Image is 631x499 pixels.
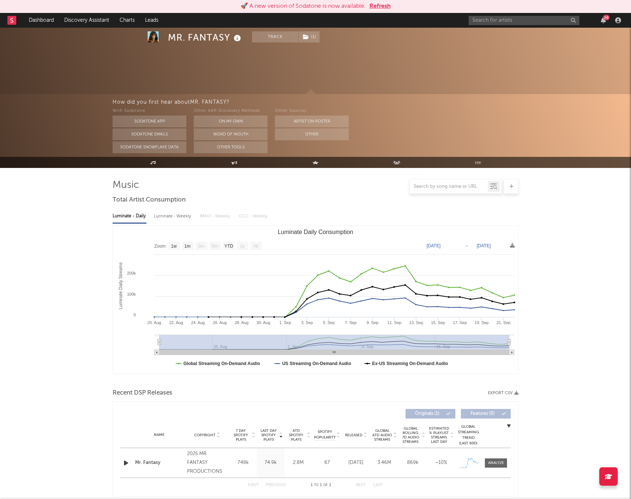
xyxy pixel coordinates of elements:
[113,226,518,374] svg: Luminate Daily Consumption
[224,244,233,249] text: YTD
[298,31,320,42] span: ( 1 )
[259,429,278,442] span: Last Day Spotify Plays
[113,116,186,127] button: Sodatone App
[194,107,268,116] div: Other A&R Discovery Methods
[286,429,306,442] span: ATD Spotify Plays
[24,13,59,28] a: Dashboard
[477,243,491,248] text: [DATE]
[429,426,449,444] span: Estimated % Playlist Streams Last Day
[488,391,518,395] button: Export CSV
[275,128,349,140] button: Other
[140,13,163,28] a: Leads
[496,320,510,325] text: 21. Sep
[194,433,215,437] span: Copyright
[147,320,161,325] text: 20. Aug
[248,483,259,487] button: First
[275,107,349,116] div: Other Sources
[457,424,479,446] div: Global Streaming Trend (Last 60D)
[231,429,251,442] span: 7 Day Spotify Plays
[113,128,186,140] button: Sodatone Emails
[169,320,183,325] text: 22. Aug
[314,483,318,487] span: to
[475,320,489,325] text: 19. Sep
[323,320,335,325] text: 5. Sep
[213,320,227,325] text: 26. Aug
[279,320,291,325] text: 1. Sep
[252,31,298,42] button: Track
[266,483,286,487] button: Previous
[171,244,177,249] text: 1w
[409,320,423,325] text: 13. Sep
[469,16,579,25] input: Search for artists
[194,141,268,153] button: Other Tools
[345,320,356,325] text: 7. Sep
[259,459,283,467] div: 74.9k
[113,98,631,107] div: How did you first hear about MR. FANTASY ?
[300,481,341,490] div: 1 1 1
[135,459,183,467] a: Mr. Fantasy
[113,210,146,223] div: Luminate - Daily
[168,31,243,44] div: MR. FANTASY
[453,320,467,325] text: 17. Sep
[356,483,366,487] button: Next
[400,426,421,444] span: Global Rolling 7D Audio Streams
[113,107,186,116] div: With Sodatone
[183,361,260,366] text: Global Streaming On-Demand Audio
[282,361,351,366] text: US Streaming On-Demand Audio
[601,17,606,23] button: 26
[154,244,166,249] text: Zoom
[603,15,610,20] div: 26
[410,412,444,416] span: Originals ( 1 )
[464,243,469,248] text: →
[187,450,227,476] div: 2025 MR. FANTASY PRODUCTIONS
[299,31,320,42] button: (1)
[240,244,245,249] text: 1y
[113,196,186,204] span: Total Artist Consumption
[461,409,511,419] button: Features(0)
[256,320,270,325] text: 30. Aug
[114,13,140,28] a: Charts
[241,2,366,11] div: 🚀 A new version of Sodatone is now available.
[400,459,425,467] div: 869k
[113,389,172,398] span: Recent DSP Releases
[367,320,379,325] text: 9. Sep
[185,244,191,249] text: 1m
[278,229,354,235] text: Luminate Daily Consumption
[235,320,248,325] text: 28. Aug
[314,429,336,440] span: Spotify Popularity
[387,320,401,325] text: 11. Sep
[275,116,349,127] button: Artist on Roster
[372,429,392,442] span: Global ATD Audio Streams
[253,244,258,249] text: All
[344,459,368,467] div: [DATE]
[372,459,397,467] div: 3.46M
[212,244,218,249] text: 6m
[369,2,391,11] button: Refresh
[466,412,500,416] span: Features ( 0 )
[345,433,362,437] span: Released
[198,244,204,249] text: 3m
[135,432,183,438] div: Name
[118,262,123,309] text: Luminate Daily Streams
[323,483,328,487] span: of
[406,409,455,419] button: Originals(1)
[231,459,255,467] div: 748k
[127,292,136,296] text: 100k
[194,116,268,127] button: On My Own
[314,459,340,467] div: 67
[113,141,186,153] button: Sodatone Snowflake Data
[431,320,445,325] text: 15. Sep
[373,483,383,487] button: Last
[194,128,268,140] button: Word Of Mouth
[427,243,441,248] text: [DATE]
[410,184,488,190] input: Search by song name or URL
[429,459,454,467] div: ~ 10 %
[372,361,448,366] text: Ex-US Streaming On-Demand Audio
[134,313,136,317] text: 0
[191,320,205,325] text: 24. Aug
[154,210,193,223] div: Luminate - Weekly
[286,459,310,467] div: 2.8M
[59,13,114,28] a: Discovery Assistant
[301,320,313,325] text: 3. Sep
